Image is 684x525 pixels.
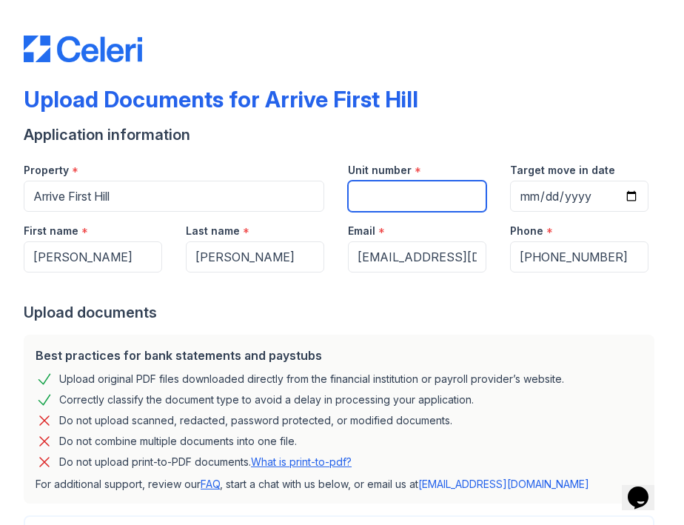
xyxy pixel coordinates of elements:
[59,391,474,409] div: Correctly classify the document type to avoid a delay in processing your application.
[418,478,589,490] a: [EMAIL_ADDRESS][DOMAIN_NAME]
[24,302,660,323] div: Upload documents
[510,163,615,178] label: Target move in date
[251,455,352,468] a: What is print-to-pdf?
[59,455,352,469] p: Do not upload print-to-PDF documents.
[622,466,669,510] iframe: chat widget
[36,477,643,492] p: For additional support, review our , start a chat with us below, or email us at
[510,224,543,238] label: Phone
[24,86,418,113] div: Upload Documents for Arrive First Hill
[24,163,69,178] label: Property
[24,224,78,238] label: First name
[59,412,452,429] div: Do not upload scanned, redacted, password protected, or modified documents.
[59,432,297,450] div: Do not combine multiple documents into one file.
[59,370,564,388] div: Upload original PDF files downloaded directly from the financial institution or payroll provider’...
[24,124,660,145] div: Application information
[36,347,643,364] div: Best practices for bank statements and paystubs
[348,224,375,238] label: Email
[24,36,142,62] img: CE_Logo_Blue-a8612792a0a2168367f1c8372b55b34899dd931a85d93a1a3d3e32e68fde9ad4.png
[201,478,220,490] a: FAQ
[348,163,412,178] label: Unit number
[186,224,240,238] label: Last name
